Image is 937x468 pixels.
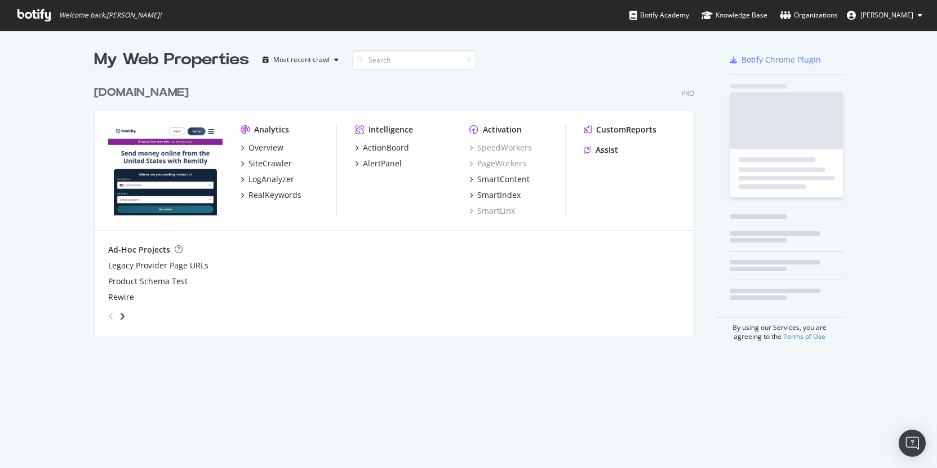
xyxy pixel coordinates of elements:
[477,189,521,201] div: SmartIndex
[248,142,283,153] div: Overview
[469,158,526,169] a: PageWorkers
[254,124,289,135] div: Analytics
[273,56,330,63] div: Most recent crawl
[860,10,913,20] span: George Driscoll
[741,54,821,65] div: Botify Chrome Plugin
[596,124,656,135] div: CustomReports
[780,10,838,21] div: Organizations
[363,158,402,169] div: AlertPanel
[363,142,409,153] div: ActionBoard
[681,89,694,98] div: Pro
[248,158,292,169] div: SiteCrawler
[108,244,170,255] div: Ad-Hoc Projects
[108,276,188,287] a: Product Schema Test
[469,205,515,217] a: SmartLink
[241,158,292,169] a: SiteCrawler
[355,142,409,153] a: ActionBoard
[241,189,301,201] a: RealKeywords
[108,124,223,215] img: remitly.com
[899,430,926,457] div: Open Intercom Messenger
[258,51,343,69] button: Most recent crawl
[469,174,530,185] a: SmartContent
[118,311,126,322] div: angle-right
[469,142,532,153] a: SpeedWorkers
[241,174,294,185] a: LogAnalyzer
[241,142,283,153] a: Overview
[477,174,530,185] div: SmartContent
[629,10,689,21] div: Botify Academy
[355,158,402,169] a: AlertPanel
[483,124,522,135] div: Activation
[108,260,208,271] a: Legacy Provider Page URLs
[94,48,249,71] div: My Web Properties
[352,50,476,70] input: Search
[94,71,703,336] div: grid
[368,124,413,135] div: Intelligence
[59,11,161,20] span: Welcome back, [PERSON_NAME] !
[584,144,618,156] a: Assist
[584,124,656,135] a: CustomReports
[716,317,843,341] div: By using our Services, you are agreeing to the
[596,144,618,156] div: Assist
[469,189,521,201] a: SmartIndex
[730,54,821,65] a: Botify Chrome Plugin
[94,85,193,101] a: [DOMAIN_NAME]
[94,85,189,101] div: [DOMAIN_NAME]
[701,10,767,21] div: Knowledge Base
[108,292,134,303] a: Rewire
[104,307,118,325] div: angle-left
[783,332,825,341] a: Terms of Use
[248,189,301,201] div: RealKeywords
[248,174,294,185] div: LogAnalyzer
[838,6,931,24] button: [PERSON_NAME]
